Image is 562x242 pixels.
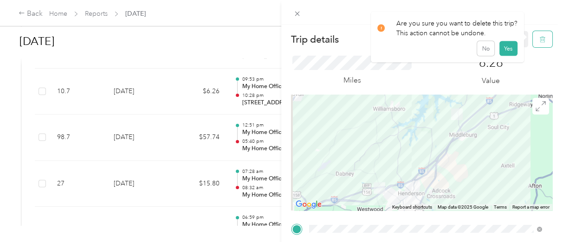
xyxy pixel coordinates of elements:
[482,75,500,87] p: Value
[494,204,507,210] a: Terms (opens in new tab)
[291,33,339,46] p: Trip details
[343,75,361,86] p: Miles
[293,198,324,210] a: Open this area in Google Maps (opens a new window)
[377,19,517,38] div: Are you sure you want to delete this trip? This action cannot be undone.
[477,41,494,56] button: No
[510,190,562,242] iframe: Everlance-gr Chat Button Frame
[479,56,503,70] p: 6.26
[392,204,432,210] button: Keyboard shortcuts
[293,198,324,210] img: Google
[438,204,488,210] span: Map data ©2025 Google
[499,41,517,56] button: Yes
